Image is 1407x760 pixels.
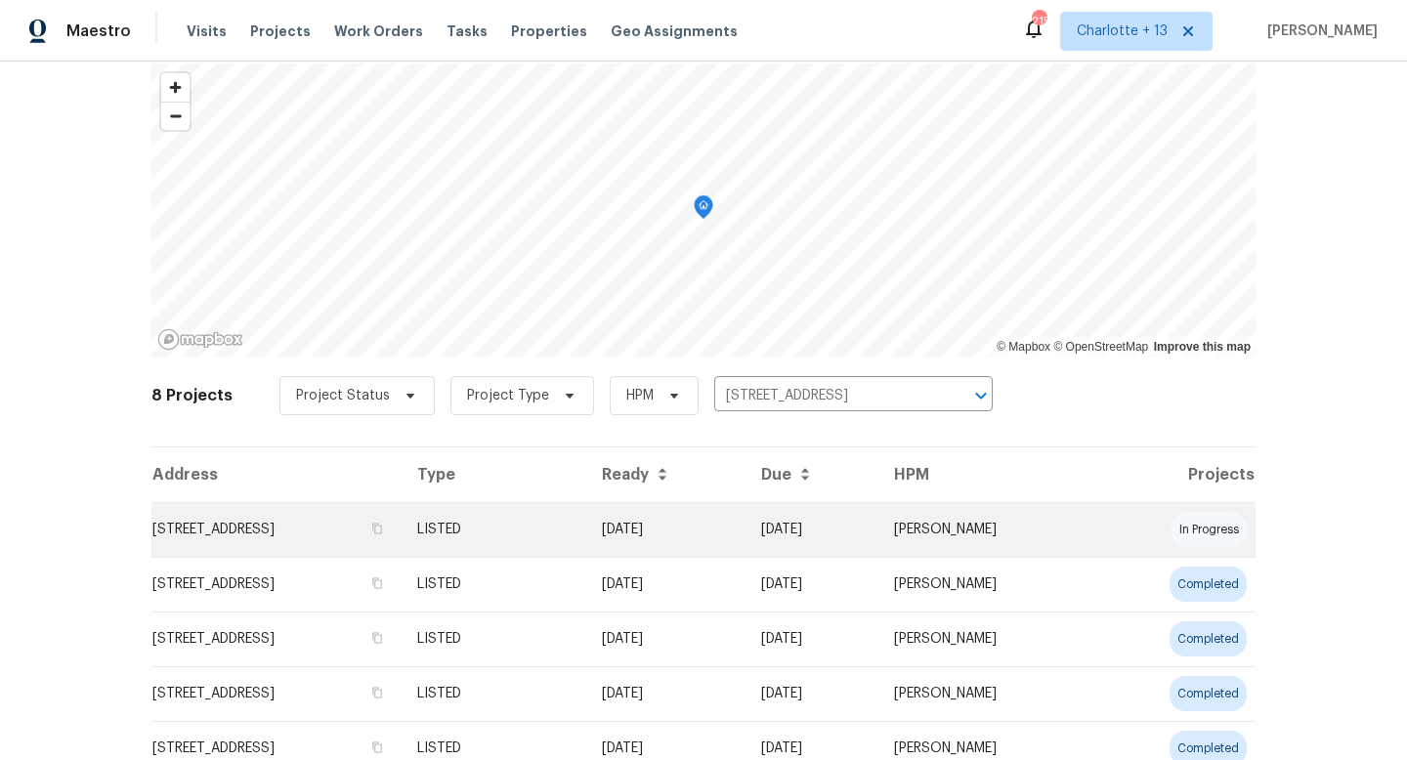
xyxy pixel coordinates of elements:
td: [DATE] [746,557,878,612]
td: [STREET_ADDRESS] [151,502,402,557]
td: [STREET_ADDRESS] [151,557,402,612]
td: [STREET_ADDRESS] [151,612,402,666]
span: Project Status [296,386,390,405]
th: Type [402,447,586,502]
span: [PERSON_NAME] [1259,21,1378,41]
span: Project Type [467,386,549,405]
td: [PERSON_NAME] [878,502,1092,557]
th: HPM [878,447,1092,502]
span: Properties [511,21,587,41]
span: HPM [626,386,654,405]
span: Projects [250,21,311,41]
button: Copy Address [368,684,386,701]
input: Search projects [714,381,938,411]
button: Copy Address [368,520,386,537]
div: in progress [1172,512,1247,547]
td: [DATE] [746,502,878,557]
td: [PERSON_NAME] [878,612,1092,666]
a: OpenStreetMap [1053,340,1148,354]
h2: 8 Projects [151,386,233,405]
span: Visits [187,21,227,41]
span: Work Orders [334,21,423,41]
button: Open [967,382,995,409]
button: Copy Address [368,739,386,756]
a: Mapbox [997,340,1050,354]
td: [DATE] [586,502,746,557]
a: Mapbox homepage [157,328,243,351]
td: [DATE] [586,666,746,721]
td: [STREET_ADDRESS] [151,666,402,721]
span: Maestro [66,21,131,41]
th: Projects [1093,447,1257,502]
td: [PERSON_NAME] [878,666,1092,721]
span: Zoom out [161,103,190,130]
div: 215 [1032,12,1045,31]
div: completed [1170,567,1247,602]
canvas: Map [151,63,1256,357]
td: [DATE] [586,557,746,612]
button: Copy Address [368,574,386,592]
td: LISTED [402,612,586,666]
td: LISTED [402,666,586,721]
div: Map marker [694,195,713,226]
button: Copy Address [368,629,386,647]
button: Zoom in [161,73,190,102]
th: Address [151,447,402,502]
td: LISTED [402,557,586,612]
td: [DATE] [586,612,746,666]
button: Zoom out [161,102,190,130]
td: [DATE] [746,612,878,666]
a: Improve this map [1154,340,1251,354]
th: Due [746,447,878,502]
span: Tasks [447,24,488,38]
div: completed [1170,621,1247,656]
span: Geo Assignments [611,21,738,41]
span: Charlotte + 13 [1077,21,1168,41]
th: Ready [586,447,746,502]
div: completed [1170,676,1247,711]
td: [PERSON_NAME] [878,557,1092,612]
td: LISTED [402,502,586,557]
td: [DATE] [746,666,878,721]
